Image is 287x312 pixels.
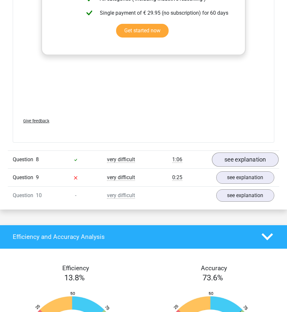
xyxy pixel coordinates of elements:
span: very difficult [107,156,135,163]
span: 1:06 [172,156,182,163]
span: very difficult [107,192,135,199]
span: 0:25 [172,174,182,181]
span: 8 [36,156,39,163]
span: 9 [36,174,39,180]
h4: Efficiency [13,264,139,272]
a: see explanation [212,152,279,167]
h4: Accuracy [151,264,277,272]
a: see explanation [216,171,274,184]
div: - [53,192,98,199]
a: see explanation [216,189,274,202]
a: Get started now [116,24,169,38]
span: 13.8% [64,273,85,282]
h4: Efficiency and Accuracy Analysis [13,233,252,241]
span: Question [13,192,36,199]
span: very difficult [107,174,135,181]
span: 10 [36,192,42,198]
span: 73.6% [203,273,223,282]
span: Question [13,156,36,164]
span: Question [13,174,36,181]
span: Give feedback [23,118,49,123]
